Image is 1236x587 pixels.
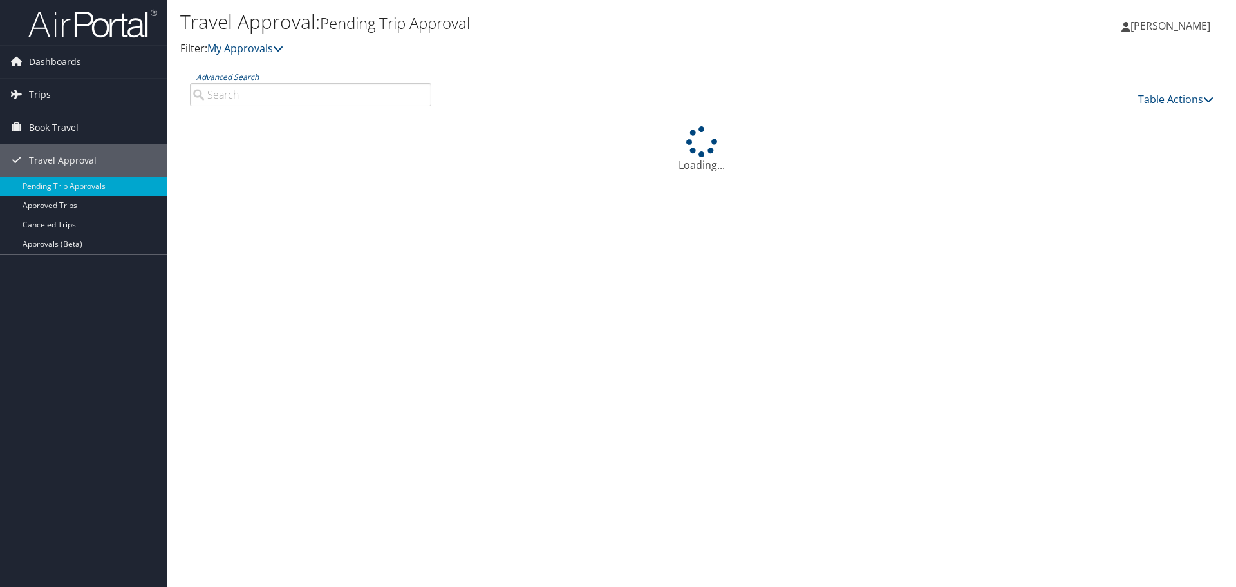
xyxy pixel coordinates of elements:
[180,8,876,35] h1: Travel Approval:
[28,8,157,39] img: airportal-logo.png
[29,46,81,78] span: Dashboards
[180,126,1223,173] div: Loading...
[180,41,876,57] p: Filter:
[1121,6,1223,45] a: [PERSON_NAME]
[190,83,431,106] input: Advanced Search
[29,79,51,111] span: Trips
[29,144,97,177] span: Travel Approval
[207,41,283,55] a: My Approvals
[320,12,470,34] small: Pending Trip Approval
[196,72,259,82] a: Advanced Search
[1138,92,1213,106] a: Table Actions
[29,111,79,144] span: Book Travel
[1130,19,1210,33] span: [PERSON_NAME]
